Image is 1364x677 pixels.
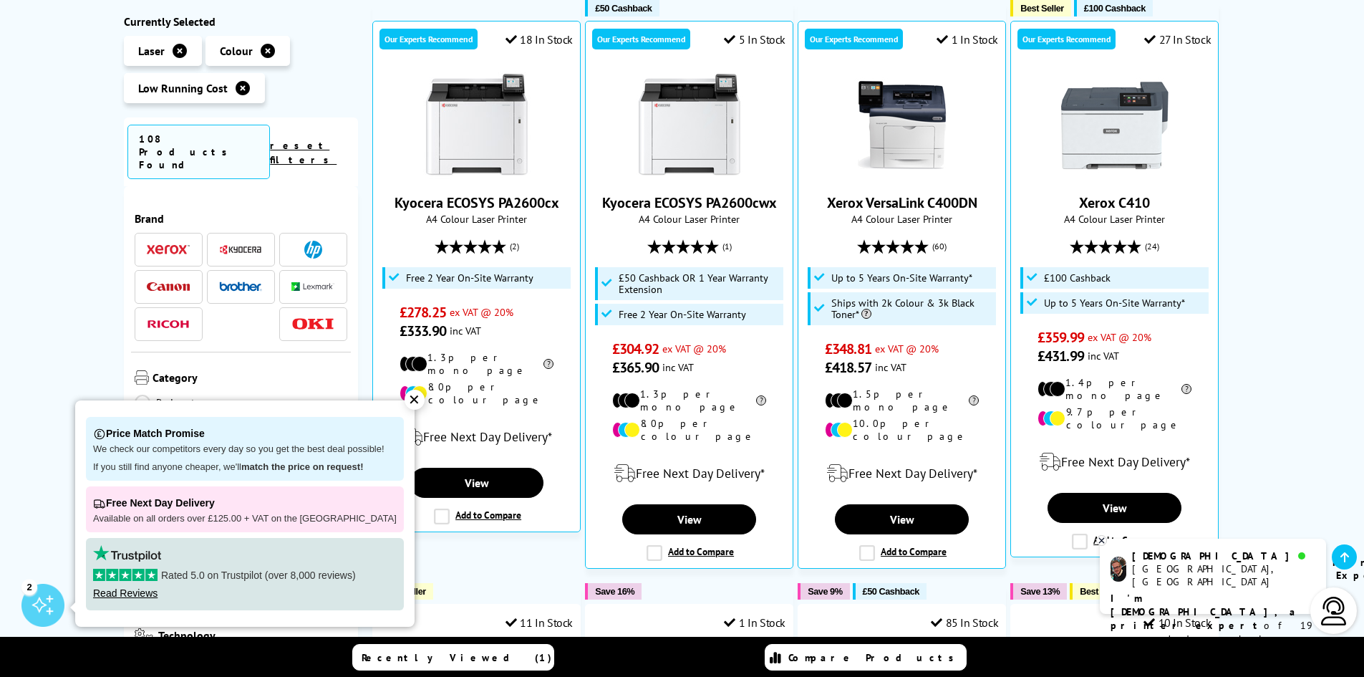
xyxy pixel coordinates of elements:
[220,44,253,58] span: Colour
[636,72,743,179] img: Kyocera ECOSYS PA2600cwx
[595,3,652,14] span: £50 Cashback
[612,340,659,358] span: £304.92
[21,579,37,595] div: 2
[450,305,513,319] span: ex VAT @ 20%
[1072,534,1159,549] label: Add to Compare
[1079,193,1150,212] a: Xerox C410
[124,14,359,29] div: Currently Selected
[138,44,165,58] span: Laser
[1048,493,1181,523] a: View
[147,278,190,296] a: Canon
[592,29,690,49] div: Our Experts Recommend
[612,358,659,377] span: £365.90
[724,615,785,630] div: 1 In Stock
[423,72,531,179] img: Kyocera ECOSYS PA2600cx
[93,587,158,599] a: Read Reviews
[612,417,766,443] li: 8.0p per colour page
[135,211,348,226] span: Brand
[1018,442,1211,482] div: modal_delivery
[406,272,533,284] span: Free 2 Year On-Site Warranty
[848,168,956,182] a: Xerox VersaLink C400DN
[93,569,158,581] img: stars-5.svg
[219,244,262,255] img: Kyocera
[379,29,478,49] div: Our Experts Recommend
[270,139,337,166] a: reset filters
[1037,347,1084,365] span: £431.99
[806,212,998,226] span: A4 Colour Laser Printer
[423,168,531,182] a: Kyocera ECOSYS PA2600cx
[848,72,956,179] img: Xerox VersaLink C400DN
[1111,592,1315,673] p: of 19 years! I can help you choose the right product
[291,283,334,292] img: Lexmark
[827,193,977,212] a: Xerox VersaLink C400DN
[450,324,481,337] span: inc VAT
[662,342,726,355] span: ex VAT @ 20%
[619,309,746,320] span: Free 2 Year On-Site Warranty
[647,545,734,561] label: Add to Compare
[291,278,334,296] a: Lexmark
[434,509,521,524] label: Add to Compare
[835,504,968,534] a: View
[304,241,322,259] img: HP
[1132,549,1315,562] div: [DEMOGRAPHIC_DATA]
[619,272,780,295] span: £50 Cashback OR 1 Year Warranty Extension
[1037,376,1191,402] li: 1.4p per mono page
[147,320,190,328] img: Ricoh
[93,545,161,562] img: trustpilot rating
[382,586,426,597] span: Best Seller
[585,583,642,600] button: Save 16%
[1018,212,1211,226] span: A4 Colour Laser Printer
[875,342,939,355] span: ex VAT @ 20%
[400,303,446,322] span: £278.25
[612,388,766,413] li: 1.3p per mono page
[1320,597,1348,625] img: user-headset-light.svg
[853,583,927,600] button: £50 Cashback
[859,545,947,561] label: Add to Compare
[722,233,732,260] span: (1)
[93,569,397,582] p: Rated 5.0 on Trustpilot (over 8,000 reviews)
[1132,562,1315,588] div: [GEOGRAPHIC_DATA], [GEOGRAPHIC_DATA]
[788,651,962,664] span: Compare Products
[93,443,397,456] p: We check our competitors every day so you get the best deal possible!
[400,322,446,340] span: £333.90
[1145,233,1159,260] span: (24)
[825,358,871,377] span: £418.57
[380,212,573,226] span: A4 Colour Laser Printer
[1070,583,1131,600] button: Best Seller
[352,644,554,671] a: Recently Viewed (1)
[937,32,998,47] div: 1 In Stock
[147,315,190,333] a: Ricoh
[219,282,262,292] img: Brother
[724,32,785,47] div: 5 In Stock
[1044,272,1111,284] span: £100 Cashback
[1020,3,1064,14] span: Best Seller
[595,586,634,597] span: Save 16%
[138,81,228,95] span: Low Running Cost
[662,360,694,374] span: inc VAT
[1061,168,1169,182] a: Xerox C410
[798,583,849,600] button: Save 9%
[808,586,842,597] span: Save 9%
[1037,405,1191,431] li: 9.7p per colour page
[831,297,993,320] span: Ships with 2k Colour & 3k Black Toner*
[400,380,553,406] li: 8.0p per colour page
[291,318,334,330] img: OKI
[805,29,903,49] div: Our Experts Recommend
[1017,29,1116,49] div: Our Experts Recommend
[93,461,397,474] p: If you still find anyone cheaper, we'll
[405,390,425,410] div: ✕
[395,193,559,212] a: Kyocera ECOSYS PA2600cx
[1144,32,1211,47] div: 27 In Stock
[1037,328,1084,347] span: £359.99
[380,417,573,457] div: modal_delivery
[241,461,363,472] strong: match the price on request!
[863,586,919,597] span: £50 Cashback
[93,513,397,525] p: Available on all orders over £125.00 + VAT on the [GEOGRAPHIC_DATA]
[158,628,347,648] span: Technology
[1111,557,1126,582] img: chris-livechat.png
[362,651,552,664] span: Recently Viewed (1)
[510,233,519,260] span: (2)
[400,351,553,377] li: 1.3p per mono page
[825,388,979,413] li: 1.5p per mono page
[147,241,190,259] a: Xerox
